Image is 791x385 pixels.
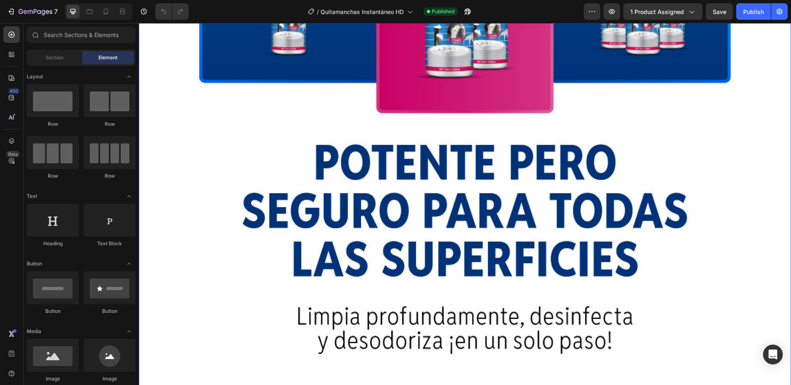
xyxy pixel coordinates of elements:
span: / [317,7,319,16]
button: 1 product assigned [623,3,702,20]
div: Image [27,375,79,383]
div: Button [84,308,136,315]
span: Quitamanchas Instantáneo HD [321,7,404,16]
div: Row [84,120,136,128]
span: Toggle open [122,70,136,83]
div: Open Intercom Messenger [763,345,783,364]
div: Beta [6,151,20,157]
span: Button [27,260,42,268]
button: Save [706,3,733,20]
div: Text Block [84,240,136,247]
span: Section [46,54,63,61]
iframe: Design area [139,23,791,385]
span: Text [27,192,37,200]
span: 1 product assigned [630,7,684,16]
div: 450 [8,88,20,94]
span: Save [713,8,726,15]
div: Row [84,172,136,180]
span: Published [432,8,454,15]
div: Undo/Redo [155,3,189,20]
div: Row [27,172,79,180]
span: Layout [27,73,43,80]
div: Image [84,375,136,383]
button: Publish [736,3,771,20]
span: Toggle open [122,190,136,203]
div: Button [27,308,79,315]
span: Toggle open [122,257,136,270]
div: Heading [27,240,79,247]
div: Publish [743,7,764,16]
div: Row [27,120,79,128]
p: 7 [54,7,58,16]
span: Media [27,328,41,335]
span: Toggle open [122,325,136,338]
input: Search Sections & Elements [27,26,136,43]
span: Element [98,54,117,61]
button: 7 [3,3,61,20]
